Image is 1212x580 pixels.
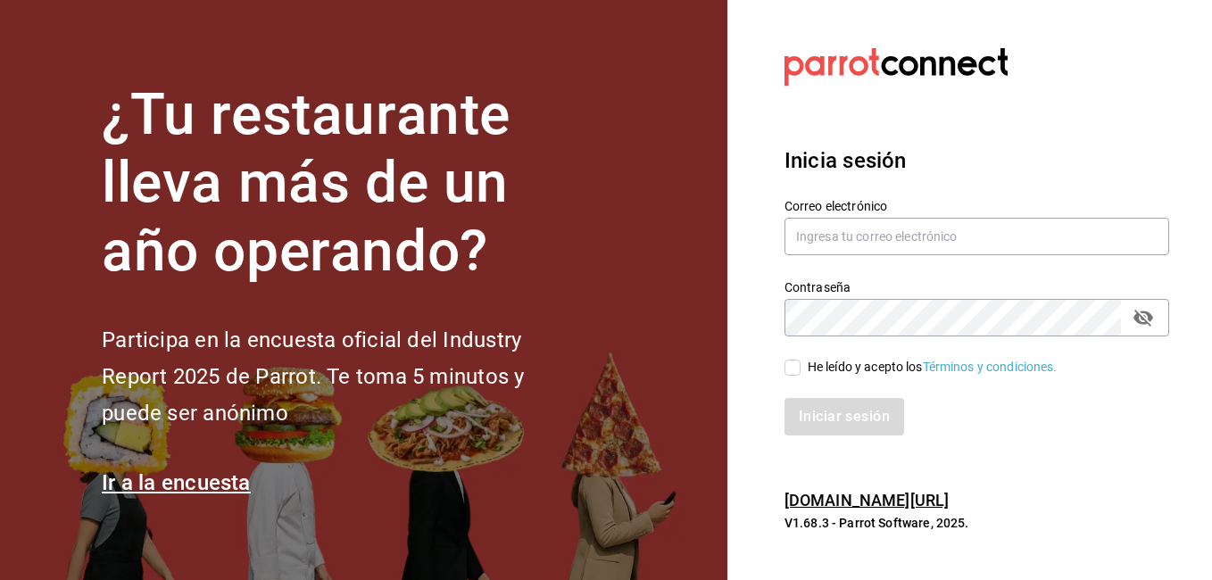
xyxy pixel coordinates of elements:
[784,145,1169,177] h3: Inicia sesión
[784,199,1169,211] label: Correo electrónico
[102,322,584,431] h2: Participa en la encuesta oficial del Industry Report 2025 de Parrot. Te toma 5 minutos y puede se...
[1128,302,1158,333] button: passwordField
[784,514,1169,532] p: V1.68.3 - Parrot Software, 2025.
[784,218,1169,255] input: Ingresa tu correo electrónico
[923,360,1058,374] a: Términos y condiciones.
[102,81,584,286] h1: ¿Tu restaurante lleva más de un año operando?
[102,470,251,495] a: Ir a la encuesta
[784,491,949,510] a: [DOMAIN_NAME][URL]
[808,358,1058,377] div: He leído y acepto los
[784,280,1169,293] label: Contraseña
